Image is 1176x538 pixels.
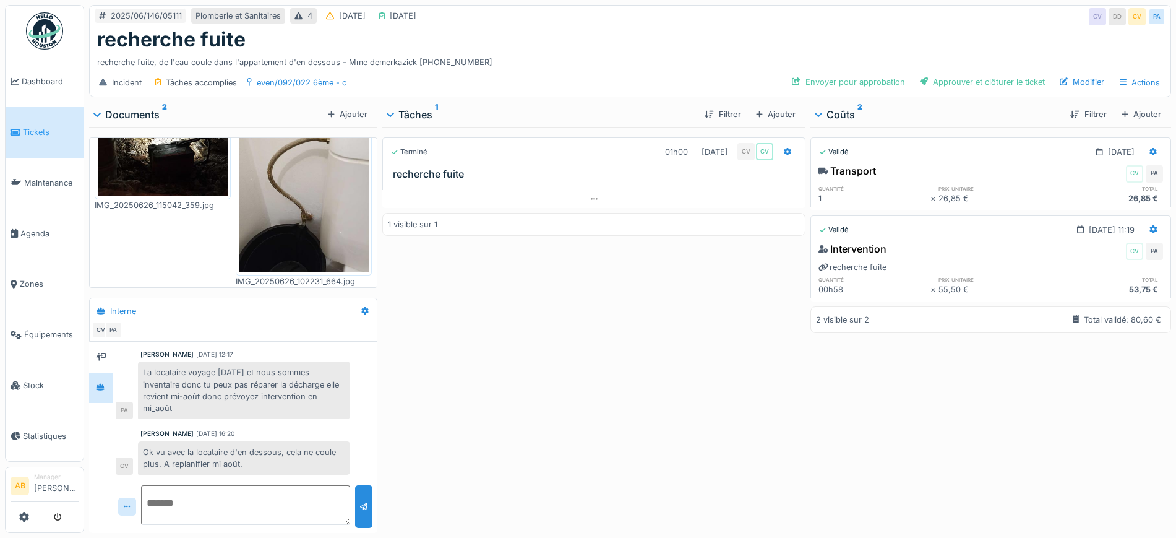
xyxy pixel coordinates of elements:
[818,241,886,256] div: Intervention
[787,74,910,90] div: Envoyer pour approbation
[138,441,350,475] div: Ok vu avec la locataire d'en dessous, cela ne coule plus. A replanifier mi août.
[1051,193,1163,204] div: 26,85 €
[138,362,350,419] div: La locataire voyage [DATE] et nous sommes inventaire donc tu peux pas réparer la décharge elle re...
[818,284,930,295] div: 00h58
[665,146,688,158] div: 01h00
[97,28,246,51] h1: recherche fuite
[116,402,133,419] div: PA
[818,184,930,193] h6: quantité
[390,10,416,22] div: [DATE]
[1109,8,1126,25] div: DD
[20,228,79,240] span: Agenda
[930,193,938,204] div: ×
[6,208,84,259] a: Agenda
[815,107,1060,122] div: Coûts
[1108,146,1135,158] div: [DATE]
[195,10,281,22] div: Plomberie et Sanitaires
[24,177,79,189] span: Maintenance
[11,477,29,495] li: AB
[700,106,745,123] div: Filtrer
[938,184,1050,193] h6: prix unitaire
[938,193,1050,204] div: 26,85 €
[34,472,79,482] div: Manager
[24,329,79,341] span: Équipements
[323,106,372,123] div: Ajouter
[1148,8,1165,25] div: PA
[387,107,695,122] div: Tâches
[162,107,167,122] sup: 2
[6,56,84,107] a: Dashboard
[196,350,233,359] div: [DATE] 12:17
[307,10,312,22] div: 4
[1089,224,1135,236] div: [DATE] 11:19
[1146,243,1163,260] div: PA
[930,284,938,295] div: ×
[6,360,84,411] a: Stock
[23,380,79,391] span: Stock
[6,158,84,209] a: Maintenance
[737,143,755,160] div: CV
[110,305,136,317] div: Interne
[435,107,438,122] sup: 1
[390,147,427,157] div: Terminé
[6,410,84,461] a: Statistiques
[1051,276,1163,284] h6: total
[1126,165,1143,183] div: CV
[26,12,63,50] img: Badge_color-CXgf-gQk.svg
[816,314,869,326] div: 2 visible sur 2
[140,350,194,359] div: [PERSON_NAME]
[6,259,84,310] a: Zones
[257,77,346,89] div: even/092/022 6ème - c
[239,99,369,272] img: fh2fvddjanxrmqdp112b6jazic00
[751,106,800,123] div: Ajouter
[818,193,930,204] div: 1
[1051,184,1163,193] h6: total
[97,51,1163,68] div: recherche fuite, de l'eau coule dans l'appartement d'en dessous - Mme demerkazick [PHONE_NUMBER]
[818,225,849,235] div: Validé
[23,430,79,442] span: Statistiques
[1055,74,1109,90] div: Modifier
[938,284,1050,295] div: 55,50 €
[34,472,79,499] li: [PERSON_NAME]
[857,107,862,122] sup: 2
[393,168,800,180] h3: recherche fuite
[1089,8,1106,25] div: CV
[23,126,79,138] span: Tickets
[11,472,79,502] a: AB Manager[PERSON_NAME]
[1128,8,1146,25] div: CV
[98,99,228,197] img: w5o243jgo43f6mh8ynxmmja6vs1w
[818,276,930,284] h6: quantité
[196,429,234,438] div: [DATE] 16:20
[116,458,133,475] div: CV
[756,143,773,160] div: CV
[1117,106,1166,123] div: Ajouter
[915,74,1050,90] div: Approuver et clôturer le ticket
[92,321,109,339] div: CV
[1084,314,1161,326] div: Total validé: 80,60 €
[1146,165,1163,183] div: PA
[112,77,142,89] div: Incident
[1114,74,1165,92] div: Actions
[166,77,237,89] div: Tâches accomplies
[388,219,437,230] div: 1 visible sur 1
[20,278,79,290] span: Zones
[95,199,231,211] div: IMG_20250626_115042_359.jpg
[140,429,194,438] div: [PERSON_NAME]
[236,276,372,287] div: IMG_20250626_102231_664.jpg
[339,10,366,22] div: [DATE]
[1065,106,1111,123] div: Filtrer
[94,107,323,122] div: Documents
[818,147,849,157] div: Validé
[702,146,728,158] div: [DATE]
[6,107,84,158] a: Tickets
[818,261,886,273] div: recherche fuite
[1126,243,1143,260] div: CV
[818,163,876,178] div: Transport
[1051,284,1163,295] div: 53,75 €
[938,276,1050,284] h6: prix unitaire
[22,76,79,87] span: Dashboard
[111,10,182,22] div: 2025/06/146/05111
[105,321,122,339] div: PA
[6,310,84,360] a: Équipements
